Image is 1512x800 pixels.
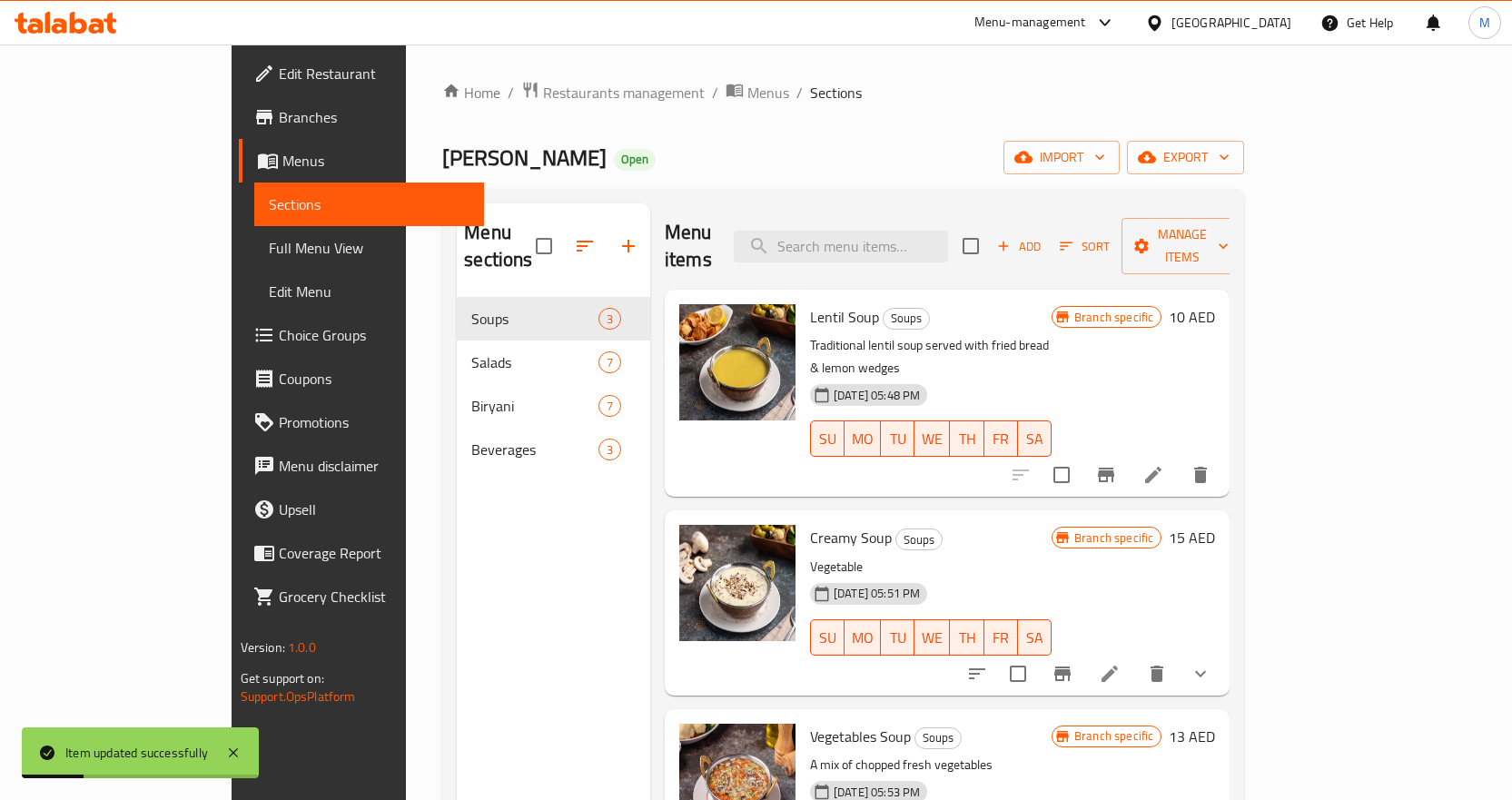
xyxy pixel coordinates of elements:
[598,351,621,373] div: items
[599,354,620,371] span: 7
[239,400,484,444] a: Promotions
[1179,652,1222,696] button: show more
[471,308,598,330] span: Soups
[810,723,911,750] span: Vegetables Soup
[810,303,879,331] span: Lentil Soup
[1171,13,1291,33] div: [GEOGRAPHIC_DATA]
[826,387,927,404] span: [DATE] 05:48 PM
[1169,724,1215,749] h6: 13 AED
[607,224,650,268] button: Add section
[279,411,469,433] span: Promotions
[279,455,469,477] span: Menu disclaimer
[915,727,961,748] span: Soups
[239,95,484,139] a: Branches
[1169,525,1215,550] h6: 15 AED
[239,488,484,531] a: Upsell
[896,529,942,550] span: Soups
[1018,146,1105,169] span: import
[810,556,1052,578] p: Vegetable
[254,183,484,226] a: Sections
[471,395,598,417] span: Biryani
[826,585,927,602] span: [DATE] 05:51 PM
[65,743,208,763] div: Item updated successfully
[888,426,907,452] span: TU
[810,524,892,551] span: Creamy Soup
[1127,141,1244,174] button: export
[239,531,484,575] a: Coverage Report
[810,82,862,104] span: Sections
[563,224,607,268] span: Sort sections
[1141,146,1230,169] span: export
[984,420,1018,457] button: FR
[1025,426,1044,452] span: SA
[241,685,356,708] a: Support.OpsPlatform
[269,237,469,259] span: Full Menu View
[599,311,620,328] span: 3
[442,81,1244,104] nav: breadcrumb
[282,150,469,172] span: Menus
[952,227,990,265] span: Select section
[712,82,718,104] li: /
[525,227,563,265] span: Select all sections
[279,63,469,84] span: Edit Restaurant
[279,542,469,564] span: Coverage Report
[955,652,999,696] button: sort-choices
[521,81,705,104] a: Restaurants management
[614,152,656,167] span: Open
[914,420,950,457] button: WE
[810,420,845,457] button: SU
[922,625,943,651] span: WE
[239,444,484,488] a: Menu disclaimer
[457,297,650,341] div: Soups3
[614,149,656,171] div: Open
[1025,625,1044,651] span: SA
[679,304,796,420] img: Lentil Soup
[457,428,650,471] div: Beverages3
[1142,464,1164,486] a: Edit menu item
[279,324,469,346] span: Choice Groups
[852,625,874,651] span: MO
[254,226,484,270] a: Full Menu View
[679,525,796,641] img: Creamy Soup
[990,232,1048,261] span: Add item
[239,357,484,400] a: Coupons
[279,586,469,607] span: Grocery Checklist
[1169,304,1215,330] h6: 10 AED
[883,308,930,330] div: Soups
[241,667,324,690] span: Get support on:
[747,82,789,104] span: Menus
[796,82,803,104] li: /
[279,368,469,390] span: Coupons
[957,426,976,452] span: TH
[881,420,914,457] button: TU
[1041,652,1084,696] button: Branch-specific-item
[984,619,1018,656] button: FR
[239,575,484,618] a: Grocery Checklist
[1003,141,1120,174] button: import
[974,12,1086,34] div: Menu-management
[279,106,469,128] span: Branches
[442,137,607,178] span: [PERSON_NAME]
[239,52,484,95] a: Edit Restaurant
[239,313,484,357] a: Choice Groups
[726,81,789,104] a: Menus
[1099,663,1121,685] a: Edit menu item
[999,655,1037,693] span: Select to update
[464,219,536,273] h2: Menu sections
[471,439,598,460] span: Beverages
[950,420,983,457] button: TH
[269,193,469,215] span: Sections
[279,499,469,520] span: Upsell
[994,236,1043,257] span: Add
[845,420,881,457] button: MO
[471,351,598,373] span: Salads
[241,636,285,659] span: Version:
[1084,453,1128,497] button: Branch-specific-item
[810,619,845,656] button: SU
[1135,652,1179,696] button: delete
[1067,309,1161,326] span: Branch specific
[1018,619,1052,656] button: SA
